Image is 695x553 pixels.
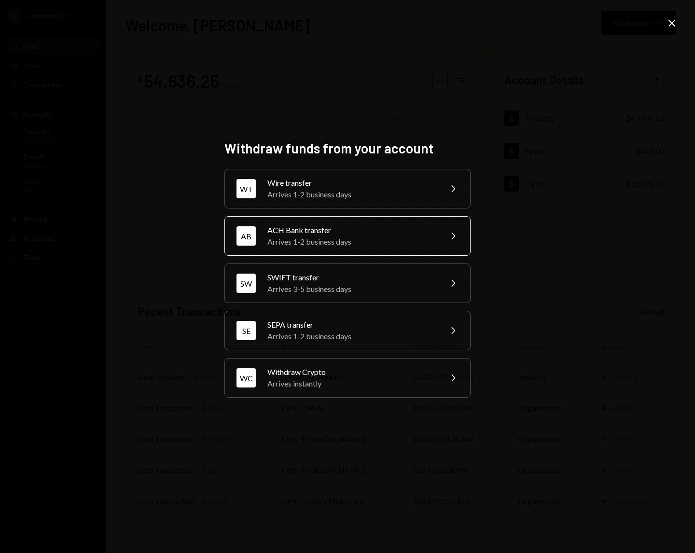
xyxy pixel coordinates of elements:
[267,272,435,283] div: SWIFT transfer
[267,189,435,200] div: Arrives 1-2 business days
[236,368,256,387] div: WC
[224,311,471,350] button: SESEPA transferArrives 1-2 business days
[224,358,471,398] button: WCWithdraw CryptoArrives instantly
[267,319,435,331] div: SEPA transfer
[224,169,471,208] button: WTWire transferArrives 1-2 business days
[267,283,435,295] div: Arrives 3-5 business days
[267,331,435,342] div: Arrives 1-2 business days
[224,263,471,303] button: SWSWIFT transferArrives 3-5 business days
[224,216,471,256] button: ABACH Bank transferArrives 1-2 business days
[236,274,256,293] div: SW
[267,236,435,248] div: Arrives 1-2 business days
[236,226,256,246] div: AB
[236,179,256,198] div: WT
[267,378,435,389] div: Arrives instantly
[267,177,435,189] div: Wire transfer
[236,321,256,340] div: SE
[224,139,471,158] h2: Withdraw funds from your account
[267,224,435,236] div: ACH Bank transfer
[267,366,435,378] div: Withdraw Crypto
